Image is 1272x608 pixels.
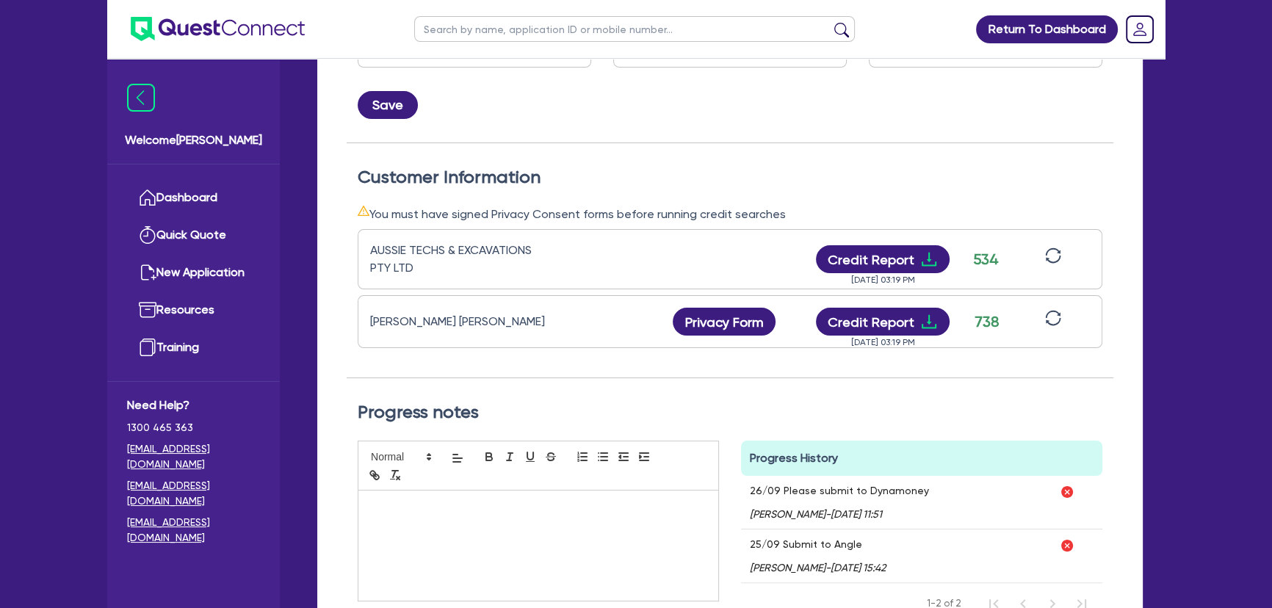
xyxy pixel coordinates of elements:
img: icon-menu-close [127,84,155,112]
img: Delete initernal note [1060,485,1074,499]
div: [PERSON_NAME] [PERSON_NAME] [370,313,554,330]
button: Credit Reportdownload [816,245,950,273]
img: quick-quote [139,226,156,244]
a: [EMAIL_ADDRESS][DOMAIN_NAME] [127,441,260,472]
span: sync [1045,247,1061,264]
span: Need Help? [127,397,260,414]
div: 534 [968,248,1005,270]
button: sync [1041,309,1066,335]
span: warning [358,205,369,217]
button: Privacy Form [673,308,776,336]
div: Progress History [741,441,1102,476]
input: Search by name, application ID or mobile number... [414,16,855,42]
span: sync [1045,310,1061,326]
p: 26/09 Please submit to Dynamoney [750,485,929,496]
h2: Customer Information [358,167,1102,188]
button: sync [1041,247,1066,272]
a: [EMAIL_ADDRESS][DOMAIN_NAME] [127,478,260,509]
button: Save [358,91,418,119]
a: New Application [127,254,260,292]
i: - [750,562,886,573]
div: 738 [968,311,1005,333]
span: [DATE] 11:51 [831,508,882,520]
i: - [750,508,929,520]
a: Return To Dashboard [976,15,1118,43]
a: Resources [127,292,260,329]
div: You must have signed Privacy Consent forms before running credit searches [358,205,1102,223]
a: [EMAIL_ADDRESS][DOMAIN_NAME] [127,515,260,546]
a: Dashboard [127,179,260,217]
span: Welcome [PERSON_NAME] [125,131,262,149]
a: Quick Quote [127,217,260,254]
span: [PERSON_NAME] [750,562,825,573]
a: Dropdown toggle [1121,10,1159,48]
img: new-application [139,264,156,281]
img: training [139,339,156,356]
span: download [920,250,938,268]
img: quest-connect-logo-blue [131,17,305,41]
span: [DATE] 15:42 [831,562,886,573]
span: download [920,313,938,330]
img: resources [139,301,156,319]
div: AUSSIE TECHS & EXCAVATIONS PTY LTD [370,242,554,277]
img: Delete initernal note [1060,538,1074,553]
p: 25/09 Submit to Angle [750,538,886,550]
span: [PERSON_NAME] [750,508,825,520]
a: Training [127,329,260,366]
h2: Progress notes [358,402,1102,423]
button: Credit Reportdownload [816,308,950,336]
span: 1300 465 363 [127,420,260,435]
